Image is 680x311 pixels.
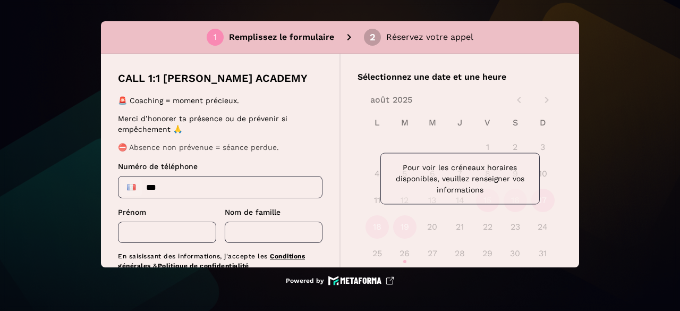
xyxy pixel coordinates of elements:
[386,31,473,44] p: Réservez votre appel
[118,162,198,171] span: Numéro de téléphone
[118,95,319,106] p: 🚨 Coaching = moment précieux.
[118,113,319,135] p: Merci d’honorer ta présence ou de prévenir si empêchement 🙏
[389,162,531,196] p: Pour voir les créneaux horaires disponibles, veuillez renseigner vos informations
[158,262,249,270] a: Politique de confidentialité
[121,179,142,196] div: France: + 33
[229,31,334,44] p: Remplissez le formulaire
[118,208,146,216] span: Prénom
[370,32,376,42] div: 2
[358,71,562,83] p: Sélectionnez une date et une heure
[214,32,217,42] div: 1
[118,142,319,153] p: ⛔ Absence non prévenue = séance perdue.
[225,208,280,216] span: Nom de famille
[118,71,308,86] p: CALL 1:1 [PERSON_NAME] ACADEMY
[153,262,158,270] span: &
[286,276,394,285] a: Powered by
[118,251,322,271] p: En saisissant des informations, j'accepte les
[286,276,324,285] p: Powered by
